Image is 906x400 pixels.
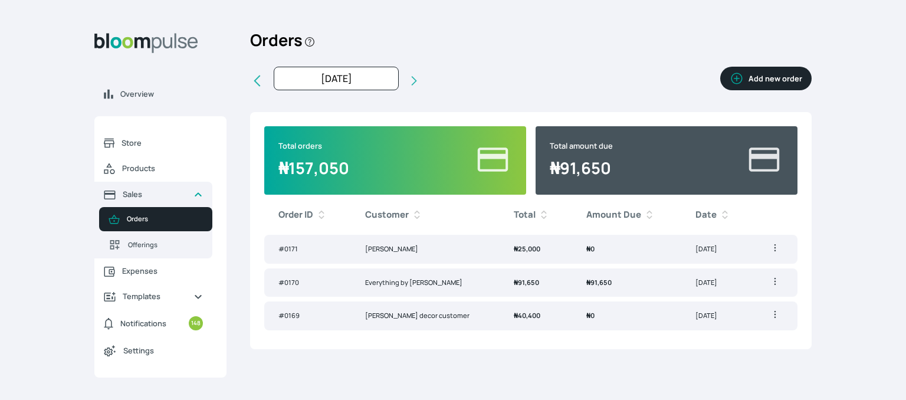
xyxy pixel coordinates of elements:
span: 25,000 [514,244,540,253]
td: # 0169 [264,301,351,330]
td: # 0171 [264,235,351,264]
span: Notifications [120,318,166,329]
span: 91,650 [514,278,539,287]
td: [PERSON_NAME] decor customer [351,301,500,330]
span: ₦ [586,311,590,320]
b: Customer [365,208,409,222]
span: Overview [120,88,217,100]
span: 0 [586,311,595,320]
a: Expenses [94,258,212,284]
td: # 0170 [264,268,351,297]
b: Total [514,208,536,222]
a: Offerings [99,231,212,258]
button: Add new order [720,67,812,90]
td: [PERSON_NAME] [351,235,500,264]
span: 91,650 [586,278,612,287]
td: [DATE] [681,268,753,297]
a: Settings [94,337,212,363]
span: Settings [123,345,203,356]
span: 157,050 [278,157,349,179]
span: ₦ [550,157,560,179]
span: ₦ [514,311,518,320]
span: ₦ [586,278,590,287]
img: Bloom Logo [94,33,198,53]
span: ₦ [586,244,590,253]
b: Date [695,208,717,222]
a: Notifications148 [94,309,212,337]
p: Total orders [278,140,349,152]
b: Order ID [278,208,313,222]
span: Store [122,137,203,149]
span: ₦ [514,244,518,253]
a: Orders [99,207,212,231]
span: 91,650 [550,157,611,179]
p: Total amount due [550,140,613,152]
h2: Orders [250,24,316,67]
span: Templates [123,291,184,302]
span: Sales [123,189,184,200]
span: ₦ [514,278,518,287]
small: 148 [189,316,203,330]
span: 40,400 [514,311,540,320]
span: Expenses [122,265,203,277]
span: ₦ [278,157,288,179]
b: Amount Due [586,208,641,222]
td: [DATE] [681,235,753,264]
span: Orders [127,214,203,224]
a: Templates [94,284,212,309]
td: Everything by [PERSON_NAME] [351,268,500,297]
a: Products [94,156,212,182]
span: 0 [586,244,595,253]
a: Sales [94,182,212,207]
span: Offerings [128,240,203,250]
span: Products [122,163,203,174]
td: [DATE] [681,301,753,330]
aside: Sidebar [94,24,226,386]
a: Store [94,130,212,156]
a: Add new order [720,67,812,95]
a: Overview [94,81,226,107]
